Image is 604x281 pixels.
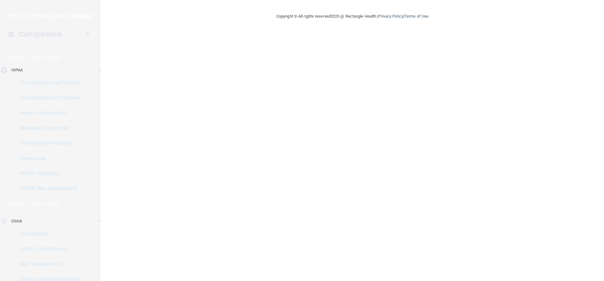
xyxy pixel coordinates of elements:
p: Report an Incident [4,110,90,116]
p: HIPAA [8,54,25,61]
a: Terms of Use [404,14,428,19]
img: PMB logo [8,10,93,22]
p: HIPAA Checklist [4,170,90,177]
p: Documents and Policies [4,80,90,86]
p: HIPAA [11,66,23,74]
p: Documents [4,231,90,237]
h4: Compliance [19,30,62,39]
p: Emergency Planning [4,140,90,146]
p: Documents and Policies [4,95,90,101]
p: OSHA [11,217,22,225]
p: Safety Data Sheets [4,246,90,252]
p: Learn More! [27,200,61,207]
p: OSHA [8,200,24,207]
p: Resources [4,155,90,161]
p: Self-Assessment [4,261,90,267]
a: Privacy Policy [378,14,403,19]
p: Business Associates [4,125,90,131]
p: Learn More! [28,54,61,61]
div: Copyright © All rights reserved 2025 @ Rectangle Health | | [238,6,467,26]
p: HIPAA Risk Assessment [4,185,90,192]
